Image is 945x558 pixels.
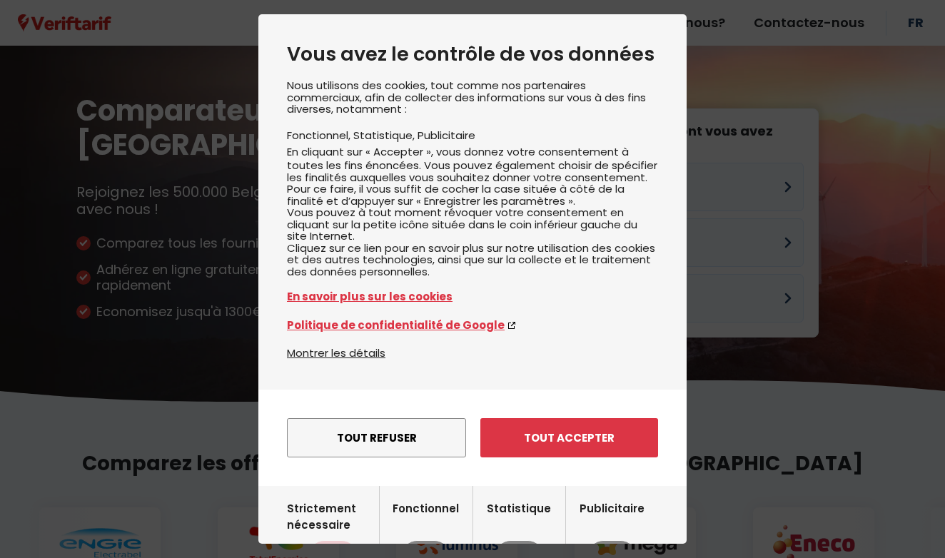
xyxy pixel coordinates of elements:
a: En savoir plus sur les cookies [287,288,658,305]
div: menu [258,390,687,486]
li: Fonctionnel [287,128,353,143]
li: Publicitaire [418,128,475,143]
a: Politique de confidentialité de Google [287,317,658,333]
h2: Vous avez le contrôle de vos données [287,43,658,66]
button: Tout refuser [287,418,466,457]
div: Nous utilisons des cookies, tout comme nos partenaires commerciaux, afin de collecter des informa... [287,80,658,345]
button: Montrer les détails [287,345,385,361]
li: Statistique [353,128,418,143]
button: Tout accepter [480,418,658,457]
